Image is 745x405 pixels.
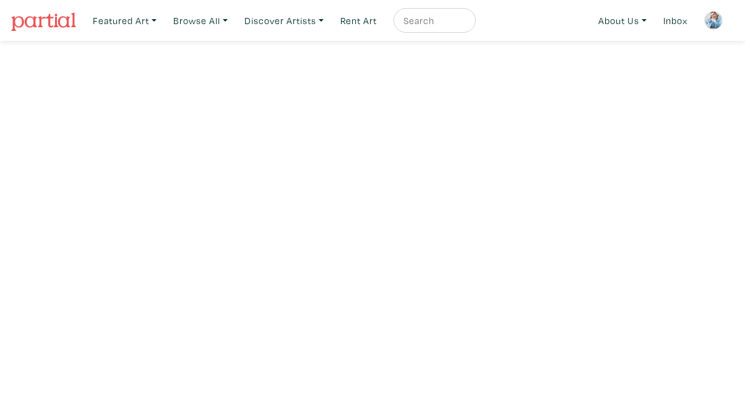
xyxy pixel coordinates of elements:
[168,8,233,33] a: Browse All
[402,13,464,28] input: Search
[704,11,723,30] img: phpThumb.php
[239,8,329,33] a: Discover Artists
[335,8,382,33] a: Rent Art
[593,8,652,33] a: About Us
[87,8,162,33] a: Featured Art
[658,8,693,33] a: Inbox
